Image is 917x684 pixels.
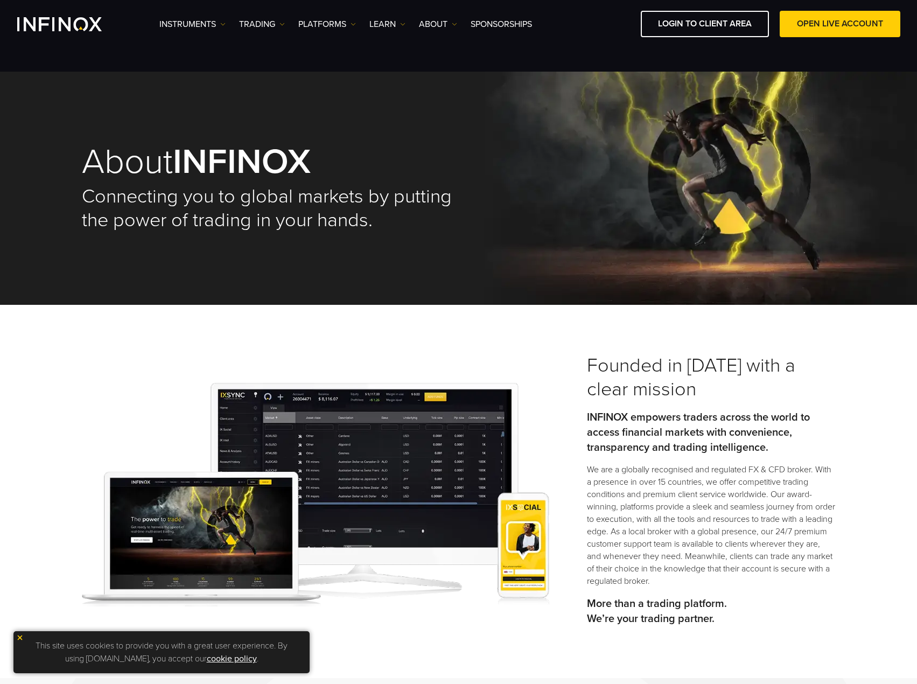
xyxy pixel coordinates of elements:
a: ABOUT [419,18,457,31]
a: OPEN LIVE ACCOUNT [780,11,900,37]
p: More than a trading platform. We’re your trading partner. [587,596,836,626]
strong: INFINOX [173,141,311,183]
a: PLATFORMS [298,18,356,31]
p: This site uses cookies to provide you with a great user experience. By using [DOMAIN_NAME], you a... [19,637,304,668]
a: TRADING [239,18,285,31]
p: We are a globally recognised and regulated FX & CFD broker. With a presence in over 15 countries,... [587,464,836,588]
a: SPONSORSHIPS [471,18,532,31]
p: INFINOX empowers traders across the world to access financial markets with convenience, transpare... [587,410,836,455]
h3: Founded in [DATE] with a clear mission [587,354,836,401]
a: LOGIN TO CLIENT AREA [641,11,769,37]
img: yellow close icon [16,634,24,641]
h2: Connecting you to global markets by putting the power of trading in your hands. [82,185,459,232]
a: INFINOX Logo [17,17,127,31]
a: Learn [369,18,405,31]
a: cookie policy [207,653,257,664]
h1: About [82,144,459,179]
a: Instruments [159,18,226,31]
